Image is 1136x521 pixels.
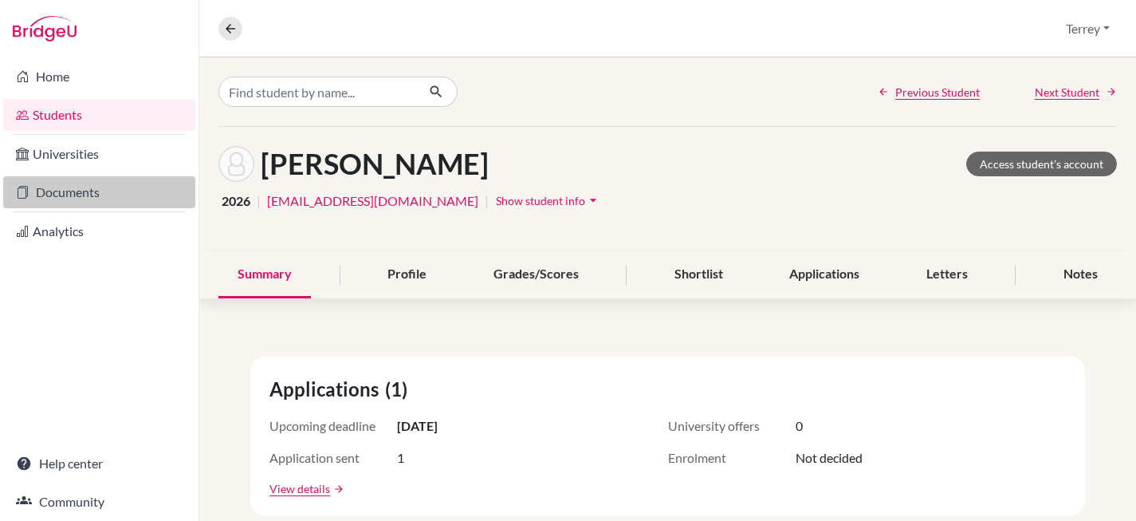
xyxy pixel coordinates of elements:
div: Grades/Scores [474,251,598,298]
div: Letters [907,251,987,298]
a: Universities [3,138,195,170]
div: Profile [368,251,446,298]
img: Sidong Luo's avatar [218,146,254,182]
input: Find student by name... [218,77,416,107]
a: Documents [3,176,195,208]
span: University offers [668,416,796,436]
a: arrow_forward [330,484,344,495]
a: Students [3,99,195,131]
div: Applications [770,251,879,298]
span: | [485,191,489,211]
div: Shortlist [655,251,742,298]
a: Community [3,486,195,518]
span: 2026 [222,191,250,211]
span: 0 [796,416,803,436]
span: Enrolment [668,448,796,468]
span: Application sent [269,448,397,468]
button: Show student infoarrow_drop_down [495,188,602,213]
div: Summary [218,251,311,298]
span: [DATE] [397,416,438,436]
a: Help center [3,448,195,480]
a: Analytics [3,215,195,247]
a: Next Student [1035,84,1117,101]
a: Previous Student [878,84,980,101]
span: Applications [269,375,385,404]
i: arrow_drop_down [585,192,601,208]
span: (1) [385,375,414,404]
span: Upcoming deadline [269,416,397,436]
a: Access student's account [966,152,1117,176]
a: [EMAIL_ADDRESS][DOMAIN_NAME] [267,191,478,211]
span: Previous Student [895,84,980,101]
div: Notes [1044,251,1117,298]
a: Home [3,61,195,93]
span: Next Student [1035,84,1099,101]
span: Not decided [796,448,863,468]
span: 1 [397,448,404,468]
a: View details [269,480,330,497]
h1: [PERSON_NAME] [261,147,489,181]
span: Show student info [496,194,585,207]
button: Terrey [1059,14,1117,44]
span: | [257,191,261,211]
img: Bridge-U [13,16,77,41]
